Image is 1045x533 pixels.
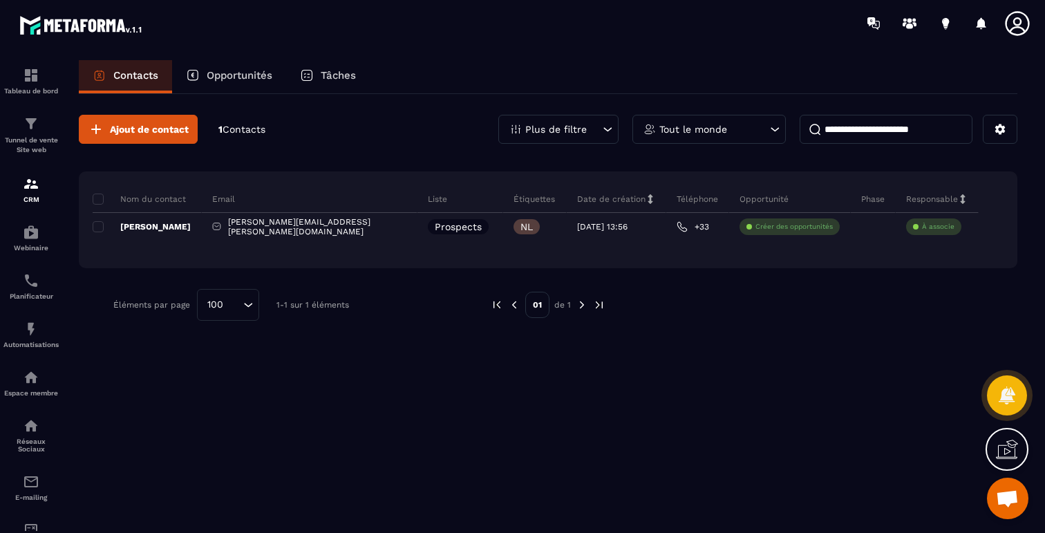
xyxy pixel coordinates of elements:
[3,244,59,252] p: Webinaire
[577,194,646,205] p: Date de création
[3,438,59,453] p: Réseaux Sociaux
[3,135,59,155] p: Tunnel de vente Site web
[23,67,39,84] img: formation
[3,262,59,310] a: schedulerschedulerPlanificateur
[23,272,39,289] img: scheduler
[3,214,59,262] a: automationsautomationsWebinaire
[218,123,265,136] p: 1
[3,389,59,397] p: Espace membre
[659,124,727,134] p: Tout le monde
[3,87,59,95] p: Tableau de bord
[491,299,503,311] img: prev
[861,194,885,205] p: Phase
[276,300,349,310] p: 1-1 sur 1 éléments
[23,115,39,132] img: formation
[3,463,59,512] a: emailemailE-mailing
[197,289,259,321] div: Search for option
[110,122,189,136] span: Ajout de contact
[23,369,39,386] img: automations
[113,300,190,310] p: Éléments par page
[593,299,605,311] img: next
[212,194,235,205] p: Email
[79,60,172,93] a: Contacts
[172,60,286,93] a: Opportunités
[23,176,39,192] img: formation
[3,105,59,165] a: formationformationTunnel de vente Site web
[677,194,718,205] p: Téléphone
[922,222,954,232] p: À associe
[321,69,356,82] p: Tâches
[113,69,158,82] p: Contacts
[203,297,228,312] span: 100
[435,222,482,232] p: Prospects
[228,297,240,312] input: Search for option
[23,474,39,490] img: email
[3,341,59,348] p: Automatisations
[3,196,59,203] p: CRM
[755,222,833,232] p: Créer des opportunités
[428,194,447,205] p: Liste
[23,321,39,337] img: automations
[79,115,198,144] button: Ajout de contact
[525,292,549,318] p: 01
[3,359,59,407] a: automationsautomationsEspace membre
[3,494,59,501] p: E-mailing
[3,57,59,105] a: formationformationTableau de bord
[23,418,39,434] img: social-network
[906,194,958,205] p: Responsable
[508,299,520,311] img: prev
[93,221,191,232] p: [PERSON_NAME]
[207,69,272,82] p: Opportunités
[520,222,533,232] p: NL
[514,194,555,205] p: Étiquettes
[677,221,709,232] a: +33
[576,299,588,311] img: next
[3,407,59,463] a: social-networksocial-networkRéseaux Sociaux
[19,12,144,37] img: logo
[987,478,1028,519] div: Ouvrir le chat
[3,310,59,359] a: automationsautomationsAutomatisations
[577,222,628,232] p: [DATE] 13:56
[3,292,59,300] p: Planificateur
[23,224,39,241] img: automations
[3,165,59,214] a: formationformationCRM
[286,60,370,93] a: Tâches
[223,124,265,135] span: Contacts
[554,299,571,310] p: de 1
[525,124,587,134] p: Plus de filtre
[93,194,186,205] p: Nom du contact
[740,194,789,205] p: Opportunité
